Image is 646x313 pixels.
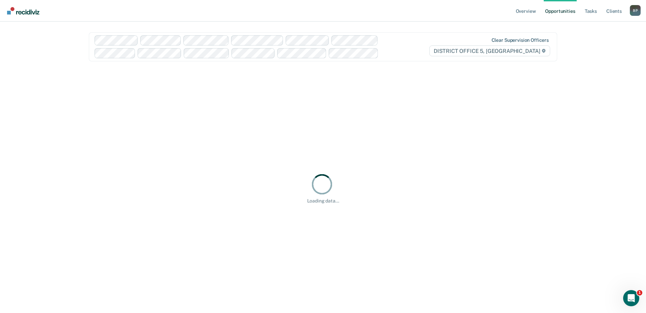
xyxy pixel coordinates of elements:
[637,290,642,295] span: 1
[7,7,39,14] img: Recidiviz
[630,5,641,16] div: B P
[630,5,641,16] button: Profile dropdown button
[623,290,639,306] iframe: Intercom live chat
[307,198,339,204] div: Loading data...
[429,45,550,56] span: DISTRICT OFFICE 5, [GEOGRAPHIC_DATA]
[492,37,549,43] div: Clear supervision officers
